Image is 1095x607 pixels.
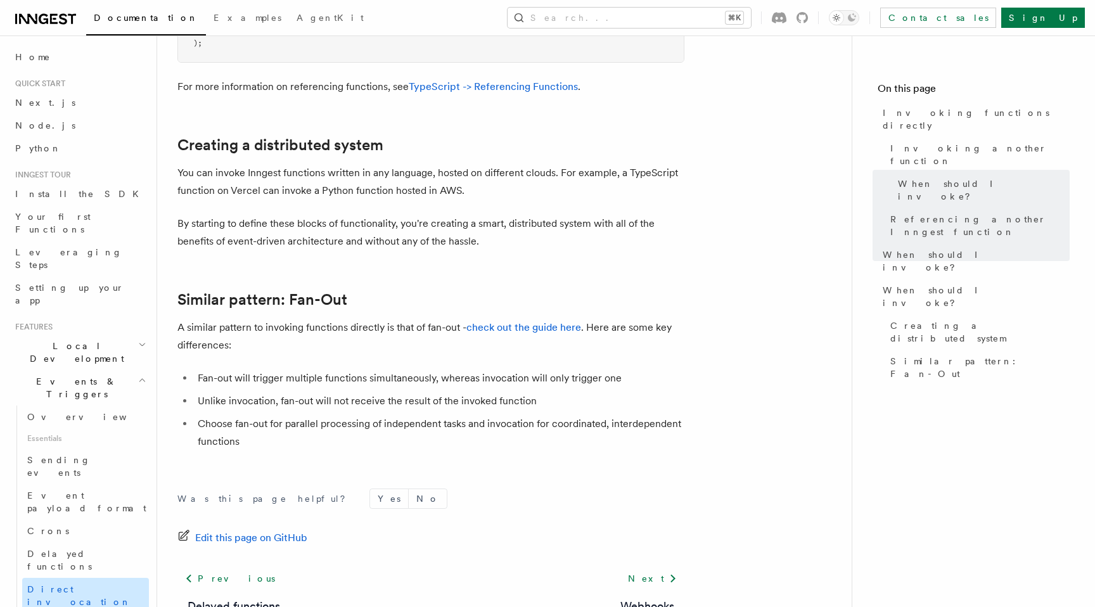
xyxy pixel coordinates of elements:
[890,213,1070,238] span: Referencing another Inngest function
[10,241,149,276] a: Leveraging Steps
[10,335,149,370] button: Local Development
[177,136,383,154] a: Creating a distributed system
[194,415,684,450] li: Choose fan-out for parallel processing of independent tasks and invocation for coordinated, inter...
[885,314,1070,350] a: Creating a distributed system
[890,355,1070,380] span: Similar pattern: Fan-Out
[10,137,149,160] a: Python
[22,406,149,428] a: Overview
[1001,8,1085,28] a: Sign Up
[878,101,1070,137] a: Invoking functions directly
[878,81,1070,101] h4: On this page
[15,120,75,131] span: Node.js
[27,584,131,607] span: Direct invocation
[297,13,364,23] span: AgentKit
[15,51,51,63] span: Home
[10,170,71,180] span: Inngest tour
[10,322,53,332] span: Features
[893,172,1070,208] a: When should I invoke?
[883,284,1070,309] span: When should I invoke?
[10,46,149,68] a: Home
[177,291,347,309] a: Similar pattern: Fan-Out
[15,212,91,234] span: Your first Functions
[15,143,61,153] span: Python
[289,4,371,34] a: AgentKit
[206,4,289,34] a: Examples
[27,412,158,422] span: Overview
[829,10,859,25] button: Toggle dark mode
[27,549,92,572] span: Delayed functions
[409,489,447,508] button: No
[878,279,1070,314] a: When should I invoke?
[10,375,138,400] span: Events & Triggers
[22,484,149,520] a: Event payload format
[883,106,1070,132] span: Invoking functions directly
[94,13,198,23] span: Documentation
[27,526,69,536] span: Crons
[885,350,1070,385] a: Similar pattern: Fan-Out
[27,490,146,513] span: Event payload format
[15,247,122,270] span: Leveraging Steps
[214,13,281,23] span: Examples
[10,182,149,205] a: Install the SDK
[409,80,578,93] a: TypeScript -> Referencing Functions
[883,248,1070,274] span: When should I invoke?
[508,8,751,28] button: Search...⌘K
[890,142,1070,167] span: Invoking another function
[885,137,1070,172] a: Invoking another function
[177,319,684,354] p: A similar pattern to invoking functions directly is that of fan-out - . Here are some key differe...
[194,392,684,410] li: Unlike invocation, fan-out will not receive the result of the invoked function
[10,340,138,365] span: Local Development
[10,91,149,114] a: Next.js
[15,283,124,305] span: Setting up your app
[194,369,684,387] li: Fan-out will trigger multiple functions simultaneously, whereas invocation will only trigger one
[898,177,1070,203] span: When should I invoke?
[177,529,307,547] a: Edit this page on GitHub
[885,208,1070,243] a: Referencing another Inngest function
[10,205,149,241] a: Your first Functions
[22,520,149,542] a: Crons
[22,449,149,484] a: Sending events
[878,243,1070,279] a: When should I invoke?
[86,4,206,35] a: Documentation
[10,370,149,406] button: Events & Triggers
[177,78,684,96] p: For more information on referencing functions, see .
[177,567,282,590] a: Previous
[177,164,684,200] p: You can invoke Inngest functions written in any language, hosted on different clouds. For example...
[195,529,307,547] span: Edit this page on GitHub
[726,11,743,24] kbd: ⌘K
[15,98,75,108] span: Next.js
[10,114,149,137] a: Node.js
[27,455,91,478] span: Sending events
[22,428,149,449] span: Essentials
[890,319,1070,345] span: Creating a distributed system
[22,542,149,578] a: Delayed functions
[880,8,996,28] a: Contact sales
[466,321,581,333] a: check out the guide here
[177,215,684,250] p: By starting to define these blocks of functionality, you're creating a smart, distributed system ...
[10,79,65,89] span: Quick start
[193,39,202,48] span: );
[177,492,354,505] p: Was this page helpful?
[370,489,408,508] button: Yes
[15,189,146,199] span: Install the SDK
[10,276,149,312] a: Setting up your app
[620,567,684,590] a: Next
